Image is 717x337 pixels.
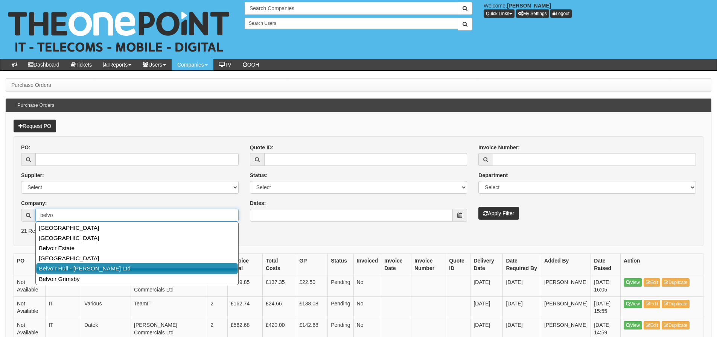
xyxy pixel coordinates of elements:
td: [DATE] [503,275,541,296]
label: Dates: [250,199,266,207]
td: [DATE] 15:55 [591,296,621,318]
a: Edit [644,321,661,329]
label: Company: [21,199,47,207]
a: [GEOGRAPHIC_DATA] [37,253,237,263]
a: View [624,300,642,308]
a: TV [213,59,237,70]
td: Tech Data Limited [81,275,131,296]
td: [PERSON_NAME] [541,296,591,318]
th: Delivery Date [470,254,503,275]
td: [DATE] [470,296,503,318]
a: Belvoir Estate [37,243,237,253]
a: Edit [644,300,661,308]
th: Date Required By [503,254,541,275]
a: Dashboard [23,59,65,70]
p: 21 Results [21,227,696,235]
input: Search Companies [245,2,458,15]
a: Tickets [65,59,98,70]
a: Request PO [14,120,56,132]
label: Invoice Number: [478,144,520,151]
td: [DATE] 16:05 [591,275,621,296]
a: Edit [644,278,661,287]
li: Purchase Orders [11,81,51,89]
td: £159.85 [227,275,262,296]
td: [DATE] [503,296,541,318]
td: Pending [328,275,353,296]
td: Not Available [14,275,46,296]
a: Companies [172,59,213,70]
td: £137.35 [262,275,296,296]
button: Apply Filter [478,207,519,220]
th: Date Raised [591,254,621,275]
td: 2 [207,296,228,318]
th: Total Costs [262,254,296,275]
div: Welcome, [478,2,717,18]
td: £138.08 [296,296,328,318]
th: GP [296,254,328,275]
td: No [353,296,381,318]
td: [PERSON_NAME] Commercials Ltd [131,275,207,296]
a: Logout [550,9,572,18]
th: Added By [541,254,591,275]
td: Pending [328,296,353,318]
td: Not Available [14,296,46,318]
td: £162.74 [227,296,262,318]
a: Belvoir Hull - [PERSON_NAME] Ltd [36,263,238,274]
label: Department [478,172,508,179]
td: £24.66 [262,296,296,318]
label: Quote ID: [250,144,274,151]
th: Invoice Date [381,254,411,275]
td: [DATE] [470,275,503,296]
th: Action [621,254,703,275]
td: IT [46,275,81,296]
td: Various [81,296,131,318]
td: [PERSON_NAME] [541,275,591,296]
a: Reports [97,59,137,70]
a: [GEOGRAPHIC_DATA] [37,233,237,243]
b: [PERSON_NAME] [507,3,551,9]
th: Invoiced [353,254,381,275]
a: Belvoir Grimsby [37,274,237,284]
a: View [624,278,642,287]
th: Status [328,254,353,275]
a: [GEOGRAPHIC_DATA] [37,223,237,233]
td: No [353,275,381,296]
a: View [624,321,642,329]
button: Quick Links [484,9,515,18]
td: TeamIT [131,296,207,318]
label: Status: [250,172,268,179]
a: Users [137,59,172,70]
a: Duplicate [662,278,690,287]
a: Duplicate [662,321,690,329]
label: Supplier: [21,172,44,179]
td: IT [46,296,81,318]
th: PO [14,254,46,275]
a: My Settings [516,9,549,18]
th: Invoice Number [411,254,446,275]
th: Quote ID [446,254,470,275]
label: PO: [21,144,30,151]
th: Invoice Total [227,254,262,275]
input: Search Users [245,18,458,29]
a: Duplicate [662,300,690,308]
td: 2 [207,275,228,296]
h3: Purchase Orders [14,99,58,112]
a: OOH [237,59,265,70]
td: £22.50 [296,275,328,296]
